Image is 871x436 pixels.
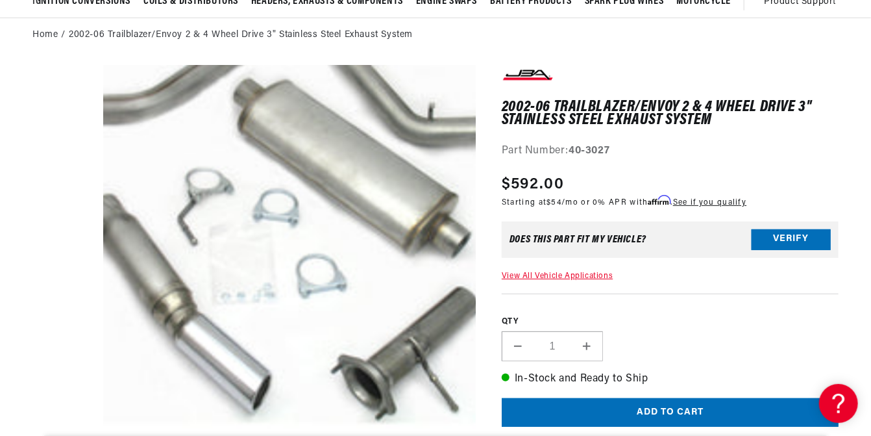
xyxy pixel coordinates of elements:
h1: 2002-06 Trailblazer/Envoy 2 & 4 Wheel Drive 3" Stainless Steel Exhaust System [502,101,839,127]
span: $592.00 [502,173,564,196]
p: Starting at /mo or 0% APR with . [502,196,746,209]
label: QTY [502,316,839,327]
button: Verify [752,229,831,250]
span: $54 [546,199,561,207]
button: Add to cart [502,398,839,428]
a: Home [32,28,58,42]
a: 2002-06 Trailblazer/Envoy 2 & 4 Wheel Drive 3" Stainless Steel Exhaust System [69,28,413,42]
div: Part Number: [502,143,839,160]
p: In-Stock and Ready to Ship [502,371,839,388]
span: Affirm [648,196,671,205]
a: See if you qualify - Learn more about Affirm Financing (opens in modal) [673,199,746,207]
nav: breadcrumbs [32,28,839,42]
div: Does This part fit My vehicle? [509,235,646,245]
a: View All Vehicle Applications [502,272,613,280]
strong: 40-3027 [569,146,609,156]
